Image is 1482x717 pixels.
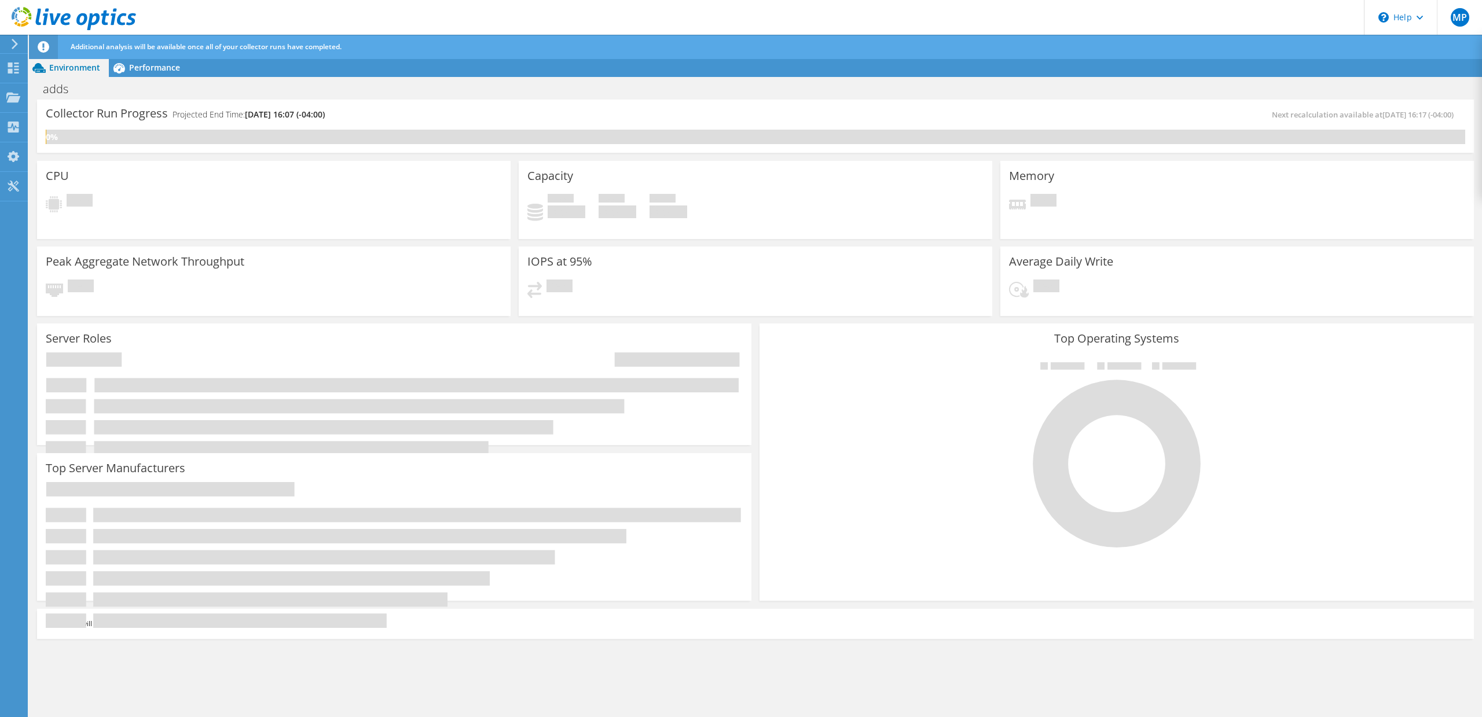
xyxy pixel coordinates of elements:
h4: 0 GiB [599,205,636,218]
span: Pending [67,194,93,209]
h3: Capacity [527,170,573,182]
span: Pending [68,280,94,295]
span: Pending [546,280,573,295]
div: This graph will display once collector runs have completed [37,609,1474,639]
h1: adds [38,83,86,95]
span: Used [548,194,574,205]
span: [DATE] 16:07 (-04:00) [245,109,325,120]
span: Performance [129,62,180,73]
span: Free [599,194,625,205]
svg: \n [1378,12,1389,23]
span: MP [1451,8,1469,27]
h3: CPU [46,170,69,182]
h3: Top Operating Systems [768,332,1465,345]
span: Total [650,194,676,205]
h4: 0 GiB [548,205,585,218]
h3: Average Daily Write [1009,255,1113,268]
h3: Peak Aggregate Network Throughput [46,255,244,268]
span: [DATE] 16:17 (-04:00) [1382,109,1454,120]
h3: Server Roles [46,332,112,345]
h4: 0 GiB [650,205,687,218]
h3: Memory [1009,170,1054,182]
span: Next recalculation available at [1272,109,1459,120]
h3: IOPS at 95% [527,255,592,268]
span: Pending [1030,194,1057,209]
h3: Top Server Manufacturers [46,462,185,475]
h4: Projected End Time: [173,108,325,121]
span: Environment [49,62,100,73]
span: Additional analysis will be available once all of your collector runs have completed. [71,42,342,52]
span: Pending [1033,280,1059,295]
